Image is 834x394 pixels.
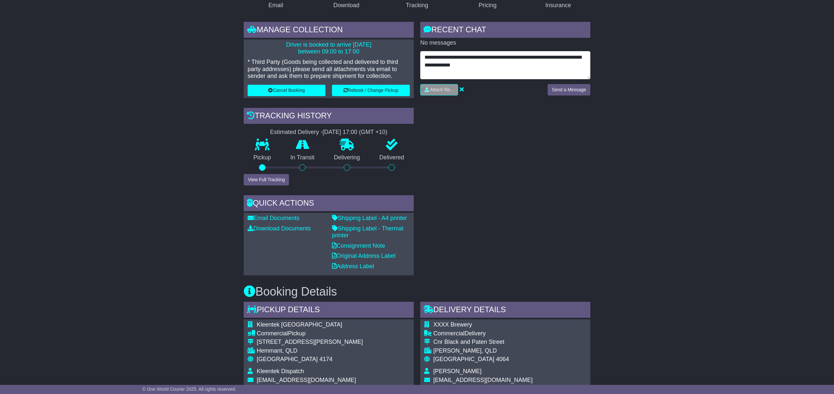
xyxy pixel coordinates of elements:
[244,302,414,319] div: Pickup Details
[257,356,318,362] span: [GEOGRAPHIC_DATA]
[332,215,407,221] a: Shipping Label - A4 printer
[333,1,359,10] div: Download
[244,195,414,213] div: Quick Actions
[433,377,533,383] span: [EMAIL_ADDRESS][DOMAIN_NAME]
[142,387,237,392] span: © One World Courier 2025. All rights reserved.
[281,154,324,161] p: In Transit
[268,1,283,10] div: Email
[332,85,410,96] button: Rebook / Change Pickup
[420,39,590,47] p: No messages
[433,330,465,337] span: Commercial
[324,154,370,161] p: Delivering
[332,225,403,239] a: Shipping Label - Thermal printer
[433,356,494,362] span: [GEOGRAPHIC_DATA]
[257,339,363,346] div: [STREET_ADDRESS][PERSON_NAME]
[248,41,410,55] p: Driver is booked to arrive [DATE] between 09:00 to 17:00
[244,154,281,161] p: Pickup
[496,356,509,362] span: 4064
[248,215,299,221] a: Email Documents
[244,108,414,125] div: Tracking history
[420,302,590,319] div: Delivery Details
[332,263,374,270] a: Address Label
[433,339,533,346] div: Cnr Black and Paten Street
[244,285,590,298] h3: Booking Details
[244,22,414,39] div: Manage collection
[248,59,410,80] p: * Third Party (Goods being collected and delivered to third party addresses) please send all atta...
[433,368,482,374] span: [PERSON_NAME]
[257,321,342,328] span: Kleentek [GEOGRAPHIC_DATA]
[332,242,385,249] a: Consignment Note
[370,154,414,161] p: Delivered
[406,1,428,10] div: Tracking
[257,368,304,374] span: Kleentek Dispatch
[548,84,590,95] button: Send a Message
[433,347,533,355] div: [PERSON_NAME], QLD
[545,1,571,10] div: Insurance
[257,330,288,337] span: Commercial
[257,377,356,383] span: [EMAIL_ADDRESS][DOMAIN_NAME]
[323,129,387,136] div: [DATE] 17:00 (GMT +10)
[420,22,590,39] div: RECENT CHAT
[257,347,363,355] div: Hemmant, QLD
[433,321,472,328] span: XXXX Brewery
[248,85,325,96] button: Cancel Booking
[257,330,363,337] div: Pickup
[244,129,414,136] div: Estimated Delivery -
[433,330,533,337] div: Delivery
[248,225,311,232] a: Download Documents
[319,356,332,362] span: 4174
[332,253,395,259] a: Original Address Label
[479,1,496,10] div: Pricing
[244,174,289,185] button: View Full Tracking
